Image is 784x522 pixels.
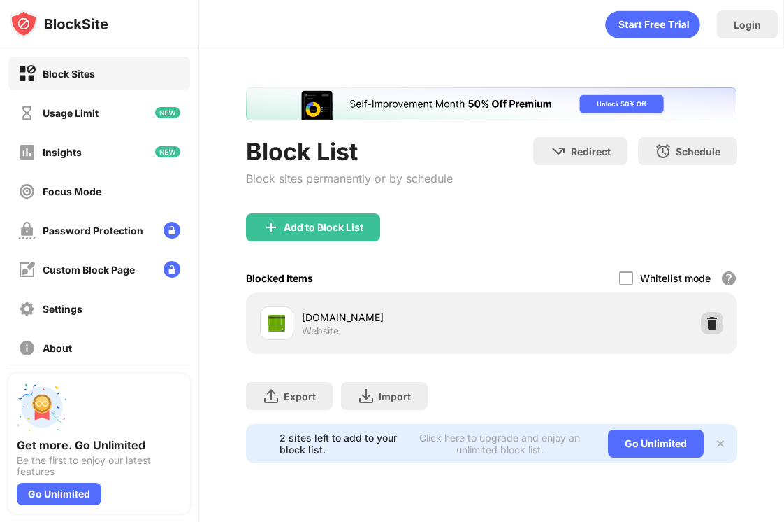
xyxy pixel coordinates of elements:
[18,300,36,318] img: settings-off.svg
[605,10,700,38] div: animation
[246,87,736,120] iframe: Banner
[715,438,726,449] img: x-button.svg
[18,261,36,278] img: customize-block-page-off.svg
[302,325,339,337] div: Website
[284,222,363,233] div: Add to Block List
[18,104,36,122] img: time-usage-off.svg
[734,19,761,31] div: Login
[571,146,611,157] div: Redirect
[268,315,285,332] img: favicons
[43,68,95,80] div: Block Sites
[18,183,36,200] img: focus-off.svg
[608,430,704,458] div: Go Unlimited
[43,185,101,197] div: Focus Mode
[246,272,313,284] div: Blocked Items
[18,339,36,357] img: about-off.svg
[17,483,101,505] div: Go Unlimited
[43,146,82,158] div: Insights
[17,438,182,452] div: Get more. Go Unlimited
[676,146,720,157] div: Schedule
[155,107,180,118] img: new-icon.svg
[155,146,180,157] img: new-icon.svg
[164,222,180,239] img: lock-menu.svg
[379,390,411,402] div: Import
[17,382,67,432] img: push-unlimited.svg
[43,107,99,119] div: Usage Limit
[43,303,82,315] div: Settings
[10,10,108,38] img: logo-blocksite.svg
[43,264,135,276] div: Custom Block Page
[164,261,180,278] img: lock-menu.svg
[640,272,711,284] div: Whitelist mode
[246,137,453,166] div: Block List
[18,143,36,161] img: insights-off.svg
[43,225,143,237] div: Password Protection
[280,432,400,456] div: 2 sites left to add to your block list.
[18,65,36,83] img: block-on.svg
[409,432,591,456] div: Click here to upgrade and enjoy an unlimited block list.
[17,455,182,477] div: Be the first to enjoy our latest features
[18,222,36,239] img: password-protection-off.svg
[43,342,72,354] div: About
[246,171,453,185] div: Block sites permanently or by schedule
[284,390,316,402] div: Export
[302,310,491,325] div: [DOMAIN_NAME]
